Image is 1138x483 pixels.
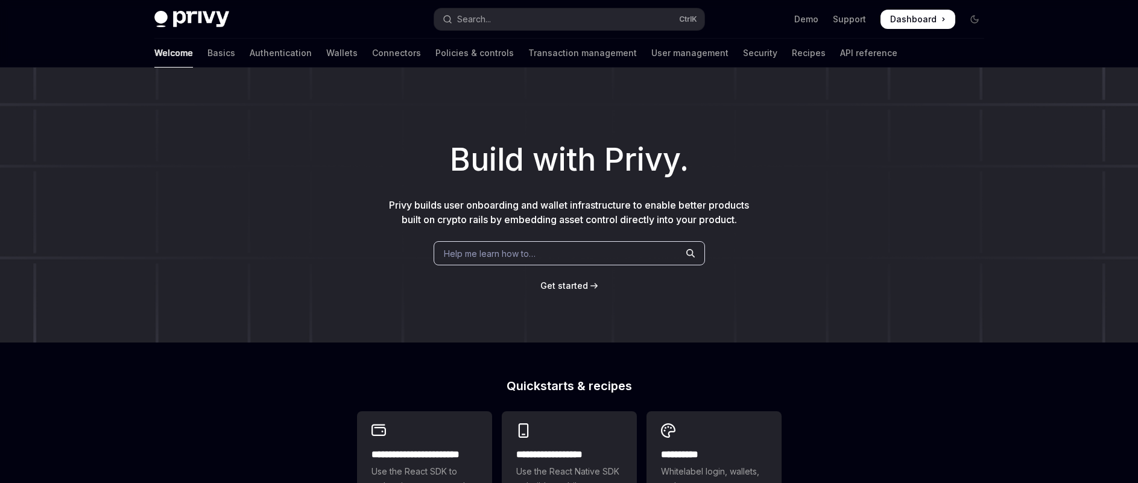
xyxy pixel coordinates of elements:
a: Basics [207,39,235,68]
a: Demo [794,13,818,25]
span: Help me learn how to… [444,247,536,260]
a: Security [743,39,777,68]
a: Recipes [792,39,826,68]
a: User management [651,39,729,68]
a: Authentication [250,39,312,68]
img: dark logo [154,11,229,28]
span: Privy builds user onboarding and wallet infrastructure to enable better products built on crypto ... [389,199,749,226]
h2: Quickstarts & recipes [357,380,782,392]
a: Support [833,13,866,25]
span: Ctrl K [679,14,697,24]
a: Transaction management [528,39,637,68]
a: Get started [540,280,588,292]
div: Search... [457,12,491,27]
button: Open search [434,8,704,30]
a: Connectors [372,39,421,68]
span: Dashboard [890,13,937,25]
h1: Build with Privy. [19,136,1119,183]
a: Dashboard [880,10,955,29]
a: Policies & controls [435,39,514,68]
a: API reference [840,39,897,68]
span: Get started [540,280,588,291]
button: Toggle dark mode [965,10,984,29]
a: Wallets [326,39,358,68]
a: Welcome [154,39,193,68]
